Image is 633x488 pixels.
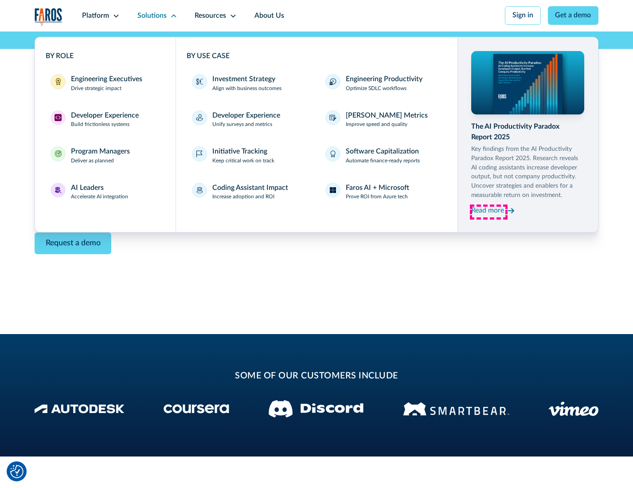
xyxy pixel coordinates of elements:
a: Get a demo [548,6,599,25]
nav: Solutions [35,31,599,232]
a: Coding Assistant ImpactIncrease adoption and ROI [187,177,313,207]
img: Revisit consent button [10,465,23,478]
a: Investment StrategyAlign with business outcomes [187,69,313,98]
div: Program Managers [71,146,130,157]
img: Vimeo logo [548,401,598,416]
div: Resources [195,11,226,21]
div: Solutions [137,11,167,21]
a: home [35,8,63,26]
div: Platform [82,11,109,21]
img: Developer Experience [55,114,62,121]
div: [PERSON_NAME] Metrics [346,110,428,121]
a: The AI Productivity Paradox Report 2025Key findings from the AI Productivity Paradox Report 2025.... [471,51,584,217]
p: Automate finance-ready reports [346,157,420,165]
img: Discord logo [269,400,363,417]
div: Software Capitalization [346,146,419,157]
div: Developer Experience [212,110,280,121]
div: BY USE CASE [187,51,447,62]
h2: some of our customers include [105,370,528,383]
a: [PERSON_NAME] MetricsImprove speed and quality [320,105,446,134]
img: Logo of the analytics and reporting company Faros. [35,8,63,26]
a: Engineering ExecutivesEngineering ExecutivesDrive strategic impact [46,69,165,98]
a: Faros AI + MicrosoftProve ROI from Azure tech [320,177,446,207]
div: Engineering Executives [71,74,142,85]
button: Cookie Settings [10,465,23,478]
a: Sign in [505,6,541,25]
img: Engineering Executives [55,78,62,85]
p: Unify surveys and metrics [212,121,272,129]
p: Keep critical work on track [212,157,274,165]
p: Align with business outcomes [212,85,281,93]
p: Prove ROI from Azure tech [346,193,408,201]
div: Faros AI + Microsoft [346,183,409,193]
img: Program Managers [55,150,62,157]
div: Investment Strategy [212,74,275,85]
a: AI LeadersAI LeadersAccelerate AI integration [46,177,165,207]
p: Build frictionless systems [71,121,129,129]
a: Developer ExperienceUnify surveys and metrics [187,105,313,134]
p: Deliver as planned [71,157,114,165]
p: Accelerate AI integration [71,193,128,201]
p: Increase adoption and ROI [212,193,274,201]
div: Read more [471,205,504,216]
a: Developer ExperienceDeveloper ExperienceBuild frictionless systems [46,105,165,134]
a: Program ManagersProgram ManagersDeliver as planned [46,141,165,170]
div: BY ROLE [46,51,165,62]
p: Optimize SDLC workflows [346,85,406,93]
img: Autodesk Logo [35,404,125,413]
div: Initiative Tracking [212,146,267,157]
p: Improve speed and quality [346,121,407,129]
a: Engineering ProductivityOptimize SDLC workflows [320,69,446,98]
p: Drive strategic impact [71,85,121,93]
div: Engineering Productivity [346,74,422,85]
a: Initiative TrackingKeep critical work on track [187,141,313,170]
img: AI Leaders [55,187,62,194]
a: Contact Modal [35,232,112,254]
div: Coding Assistant Impact [212,183,288,193]
img: Smartbear Logo [403,401,509,417]
a: Software CapitalizationAutomate finance-ready reports [320,141,446,170]
div: AI Leaders [71,183,104,193]
p: Key findings from the AI Productivity Paradox Report 2025. Research reveals AI coding assistants ... [471,145,584,200]
div: Developer Experience [71,110,139,121]
img: Coursera Logo [164,404,229,413]
div: The AI Productivity Paradox Report 2025 [471,122,584,143]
